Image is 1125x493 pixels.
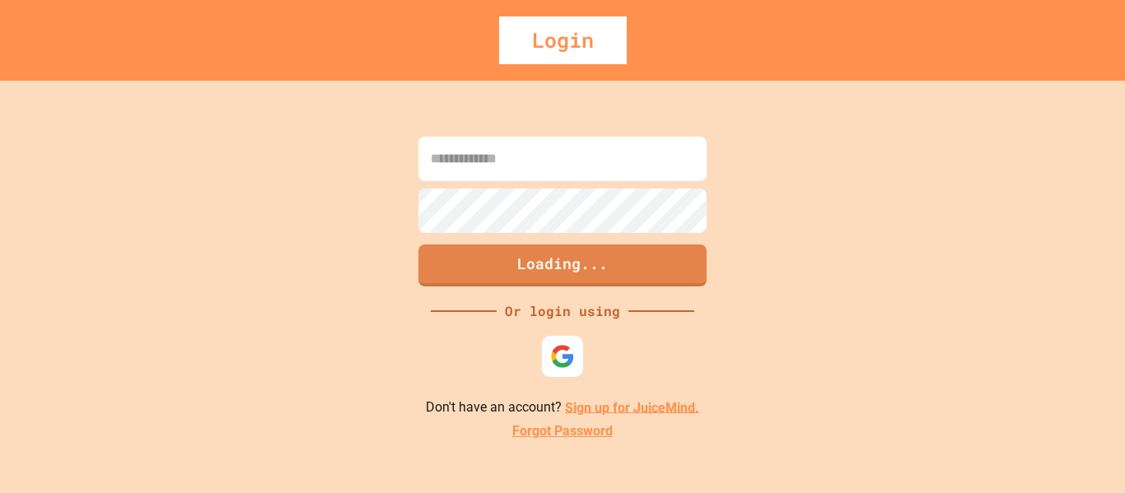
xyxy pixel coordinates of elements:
[418,244,707,286] button: Loading...
[499,16,627,64] div: Login
[426,398,699,418] p: Don't have an account?
[512,421,613,441] a: Forgot Password
[565,399,699,415] a: Sign up for JuiceMind.
[550,344,575,369] img: google-icon.svg
[497,301,628,321] div: Or login using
